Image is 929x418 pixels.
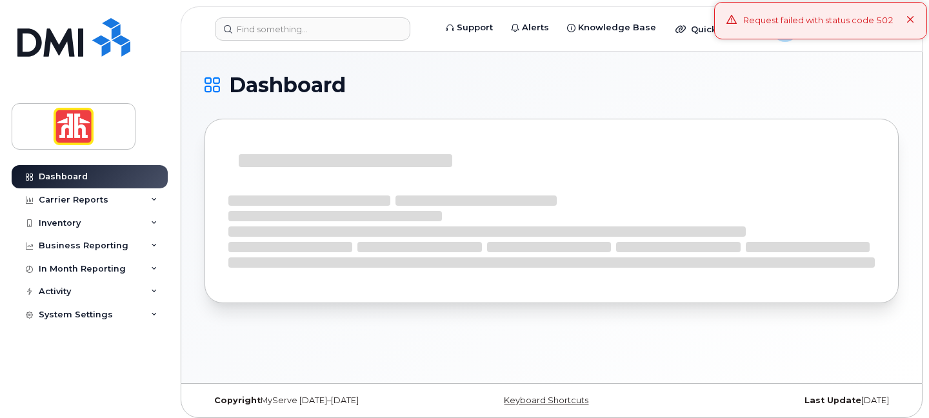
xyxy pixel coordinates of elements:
div: [DATE] [667,395,899,406]
div: MyServe [DATE]–[DATE] [205,395,436,406]
div: Request failed with status code 502 [743,14,894,27]
a: Keyboard Shortcuts [504,395,588,405]
span: Dashboard [229,75,346,95]
strong: Copyright [214,395,261,405]
strong: Last Update [804,395,861,405]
